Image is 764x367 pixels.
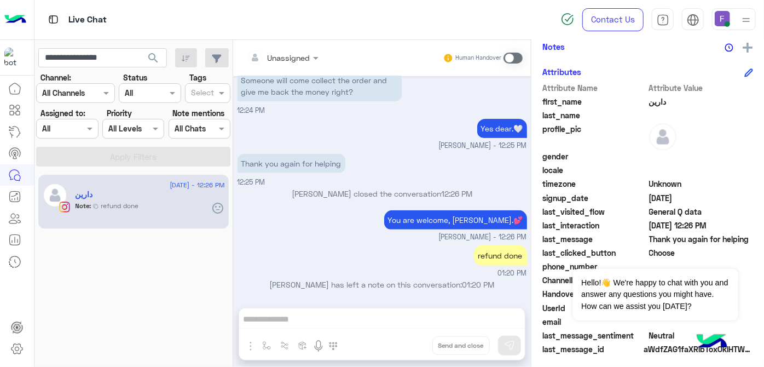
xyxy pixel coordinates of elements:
span: first_name [542,96,647,107]
button: search [140,48,167,72]
span: 12:26 PM [441,189,472,198]
span: 2025-08-04T14:24:56.206Z [649,192,754,204]
label: Assigned to: [40,107,85,119]
span: HandoverOn [542,288,647,300]
img: defaultAdmin.png [649,123,676,151]
label: Channel: [40,72,71,83]
p: 18/8/2025, 12:24 PM [238,71,402,101]
div: refund done [474,245,527,266]
span: Attribute Value [649,82,754,94]
span: last_message [542,233,647,245]
span: phone_number [542,261,647,272]
img: userImage [715,11,730,26]
span: ChannelId [542,274,647,286]
img: Logo [4,8,26,31]
span: refund done [101,201,138,211]
span: aWdfZAG1faXRlbToxOklHTWVzc2FnZAUlEOjE3ODQxNDYxODU3MTcyNzQwOjM0MDI4MjM2Njg0MTcxMDMwMTI0NDI1OTU5NDg... [644,343,753,355]
p: [PERSON_NAME] closed the conversation [238,188,527,199]
span: 01:20 PM [498,268,527,279]
span: Unknown [649,178,754,190]
span: signup_date [542,192,647,204]
span: 0 [649,330,754,341]
b: Note [76,202,90,210]
img: 317874714732967 [4,48,24,67]
img: profile [739,13,753,27]
span: 12:25 PM [238,178,265,186]
p: Live Chat [68,13,107,27]
h6: Attributes [542,67,581,77]
span: Thank you again for helping [649,233,754,245]
span: email [542,316,647,328]
p: [PERSON_NAME] has left a note on this conversation: [238,279,527,290]
p: 18/8/2025, 12:26 PM [384,210,527,230]
span: UserId [542,302,647,314]
div: Select [189,87,214,101]
span: gender [542,151,647,162]
span: دارين [649,96,754,107]
a: Contact Us [582,8,644,31]
button: Apply Filters [36,147,230,167]
label: Note mentions [172,107,224,119]
span: null [649,151,754,162]
span: [PERSON_NAME] - 12:26 PM [439,232,527,243]
small: Human Handover [455,54,501,62]
span: null [649,316,754,328]
img: spinner [561,13,574,26]
span: search [147,51,160,65]
h6: Notes [542,42,565,51]
img: defaultAdmin.png [43,183,67,208]
label: Tags [189,72,206,83]
span: 12:24 PM [238,106,265,114]
span: last_clicked_button [542,247,647,259]
img: add [743,43,753,53]
span: last_message_sentiment [542,330,647,341]
span: last_name [542,110,647,121]
span: [DATE] - 12:26 PM [170,180,224,190]
label: Priority [107,107,132,119]
img: notes [725,43,733,52]
img: hulul-logo.png [693,323,731,362]
span: last_message_id [542,343,641,355]
span: Attribute Name [542,82,647,94]
img: tab [657,14,669,26]
img: tab [47,13,60,26]
p: 18/8/2025, 12:25 PM [238,154,345,173]
button: Send and close [432,336,490,355]
img: tab [687,14,699,26]
span: locale [542,164,647,176]
span: [PERSON_NAME] - 12:25 PM [439,141,527,151]
a: tab [652,8,674,31]
img: Instagram [59,202,70,213]
label: Status [123,72,147,83]
span: Hello!👋 We're happy to chat with you and answer any questions you might have. How can we assist y... [573,269,738,320]
h5: دارين [76,190,93,199]
p: 18/8/2025, 12:25 PM [477,119,527,138]
span: timezone [542,178,647,190]
span: null [649,164,754,176]
span: 2025-08-18T09:26:25.454Z [649,220,754,231]
span: profile_pic [542,123,647,148]
span: 01:20 PM [462,280,495,289]
span: last_interaction [542,220,647,231]
span: last_visited_flow [542,206,647,217]
b: : [90,202,101,210]
span: General Q data [649,206,754,217]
